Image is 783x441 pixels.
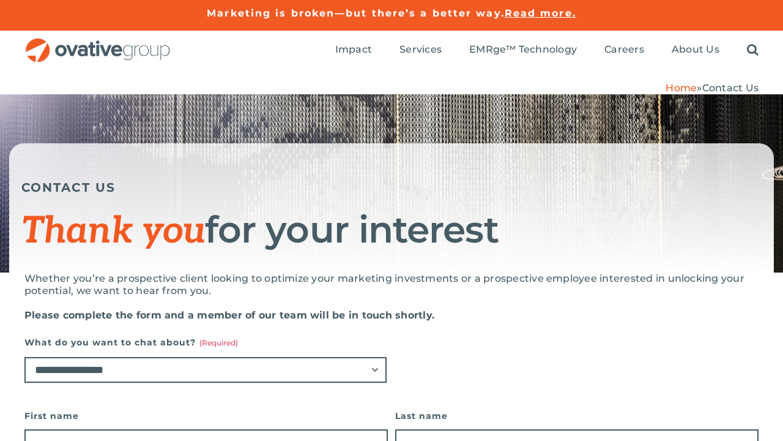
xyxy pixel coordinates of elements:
p: Whether you’re a prospective client looking to optimize your marketing investments or a prospecti... [24,273,759,297]
a: Search [747,43,759,57]
h5: CONTACT US [21,180,762,195]
a: Home [666,82,697,94]
span: Services [399,43,442,56]
a: OG_Full_horizontal_RGB [24,37,171,48]
span: Impact [335,43,372,56]
span: Careers [604,43,644,56]
label: Last name [395,407,759,424]
span: Contact Us [702,82,759,94]
a: Services [399,43,442,57]
a: Impact [335,43,372,57]
nav: Menu [335,31,759,70]
h1: for your interest [21,210,762,251]
a: Careers [604,43,644,57]
label: First name [24,407,388,424]
a: EMRge™ Technology [469,43,577,57]
a: About Us [672,43,719,57]
span: EMRge™ Technology [469,43,577,56]
span: » [666,82,759,94]
label: What do you want to chat about? [24,334,387,351]
span: Thank you [21,209,205,254]
span: About Us [672,43,719,56]
strong: Please complete the form and a member of our team will be in touch shortly. [24,309,434,321]
a: Marketing is broken—but there’s a better way. [207,7,505,19]
span: (Required) [199,338,238,347]
a: Read more. [505,7,576,19]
